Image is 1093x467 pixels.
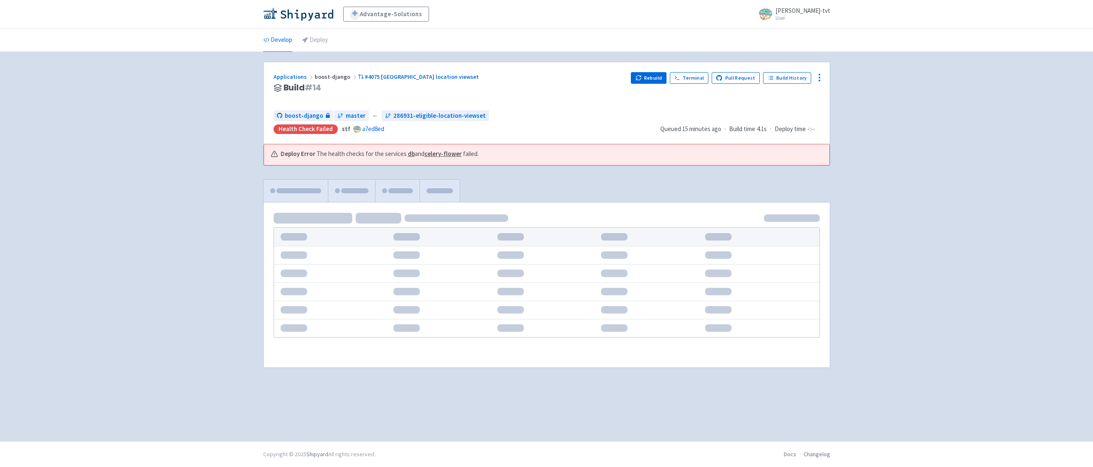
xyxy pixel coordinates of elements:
[305,82,322,93] span: # 14
[342,125,350,133] strong: stf
[334,110,369,122] a: master
[281,149,315,159] b: Deploy Error
[274,124,338,134] div: Health check failed
[358,73,480,80] a: #4075 [GEOGRAPHIC_DATA] location viewset
[408,150,415,158] a: db
[775,124,806,134] span: Deploy time
[660,124,820,134] div: · ·
[343,7,429,22] a: Advantage-Solutions
[712,72,760,84] a: Pull Request
[776,15,830,21] small: User
[631,72,666,84] button: Rebuild
[263,450,376,459] div: Copyright © 2025 All rights reserved.
[274,73,315,80] a: Applications
[263,29,292,52] a: Develop
[424,150,462,158] a: celery-flower
[263,7,333,21] img: Shipyard logo
[754,7,830,21] a: [PERSON_NAME]-tvt User
[670,72,708,84] a: Terminal
[682,125,721,133] time: 15 minutes ago
[346,111,366,121] span: master
[372,111,378,121] span: ←
[315,73,358,80] span: boost-django
[807,124,815,134] span: -:--
[302,29,328,52] a: Deploy
[757,124,767,134] span: 4.1s
[317,149,479,159] span: The health checks for the services and failed.
[362,125,384,133] a: a7ed8ed
[274,110,333,122] a: boost-django
[763,72,811,84] a: Build History
[804,450,830,458] a: Changelog
[306,450,328,458] a: Shipyard
[729,124,755,134] span: Build time
[284,83,322,92] span: Build
[660,125,721,133] span: Queued
[784,450,796,458] a: Docs
[382,110,489,122] a: 286931-eligible-location-viewset
[285,111,323,121] span: boost-django
[393,111,486,121] span: 286931-eligible-location-viewset
[776,7,830,15] span: [PERSON_NAME]-tvt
